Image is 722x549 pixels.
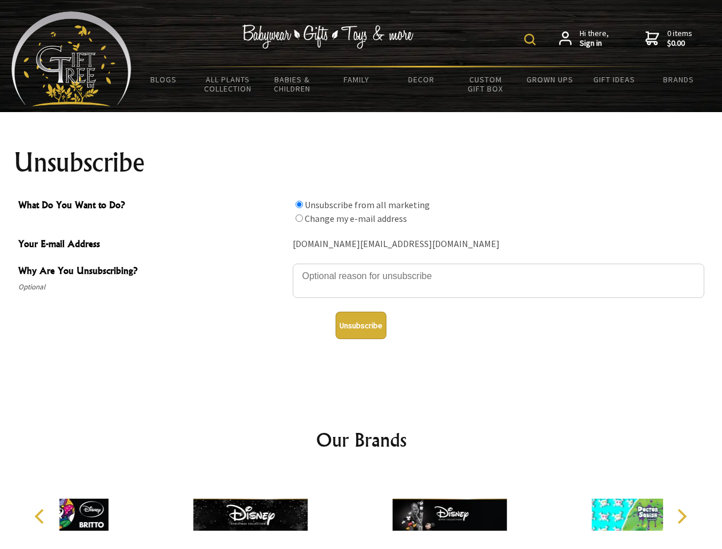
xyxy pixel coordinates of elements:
a: Custom Gift Box [453,67,518,101]
button: Unsubscribe [336,312,386,339]
img: product search [524,34,536,45]
label: Change my e-mail address [305,213,407,224]
textarea: Why Are You Unsubscribing? [293,264,704,298]
img: Babyware - Gifts - Toys and more... [11,11,131,106]
h2: Our Brands [23,426,700,453]
a: Hi there,Sign in [559,29,609,49]
a: Grown Ups [517,67,582,91]
span: What Do You Want to Do? [18,198,287,214]
button: Previous [29,504,54,529]
strong: Sign in [580,38,609,49]
span: Your E-mail Address [18,237,287,253]
a: All Plants Collection [196,67,261,101]
a: Gift Ideas [582,67,647,91]
a: Family [325,67,389,91]
input: What Do You Want to Do? [296,214,303,222]
strong: $0.00 [667,38,692,49]
a: Brands [647,67,711,91]
span: Hi there, [580,29,609,49]
a: BLOGS [131,67,196,91]
span: Optional [18,280,287,294]
a: 0 items$0.00 [645,29,692,49]
span: 0 items [667,28,692,49]
div: [DOMAIN_NAME][EMAIL_ADDRESS][DOMAIN_NAME] [293,236,704,253]
a: Babies & Children [260,67,325,101]
span: Why Are You Unsubscribing? [18,264,287,280]
h1: Unsubscribe [14,149,709,176]
img: Babywear - Gifts - Toys & more [242,25,414,49]
a: Decor [389,67,453,91]
button: Next [669,504,694,529]
label: Unsubscribe from all marketing [305,199,430,210]
input: What Do You Want to Do? [296,201,303,208]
